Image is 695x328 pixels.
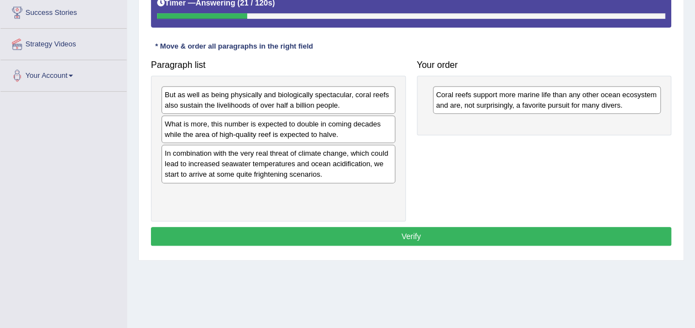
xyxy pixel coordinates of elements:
a: Your Account [1,60,127,88]
div: * Move & order all paragraphs in the right field [151,41,317,52]
div: What is more, this number is expected to double in coming decades while the area of high-quality ... [161,115,395,143]
div: In combination with the very real threat of climate change, which could lead to increased seawate... [161,145,395,183]
h4: Paragraph list [151,60,406,70]
div: Coral reefs support more marine life than any other ocean ecosystem and are, not surprisingly, a ... [433,86,661,114]
a: Strategy Videos [1,29,127,56]
div: But as well as being physically and biologically spectacular, coral reefs also sustain the liveli... [161,86,395,114]
h4: Your order [417,60,672,70]
button: Verify [151,227,671,246]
